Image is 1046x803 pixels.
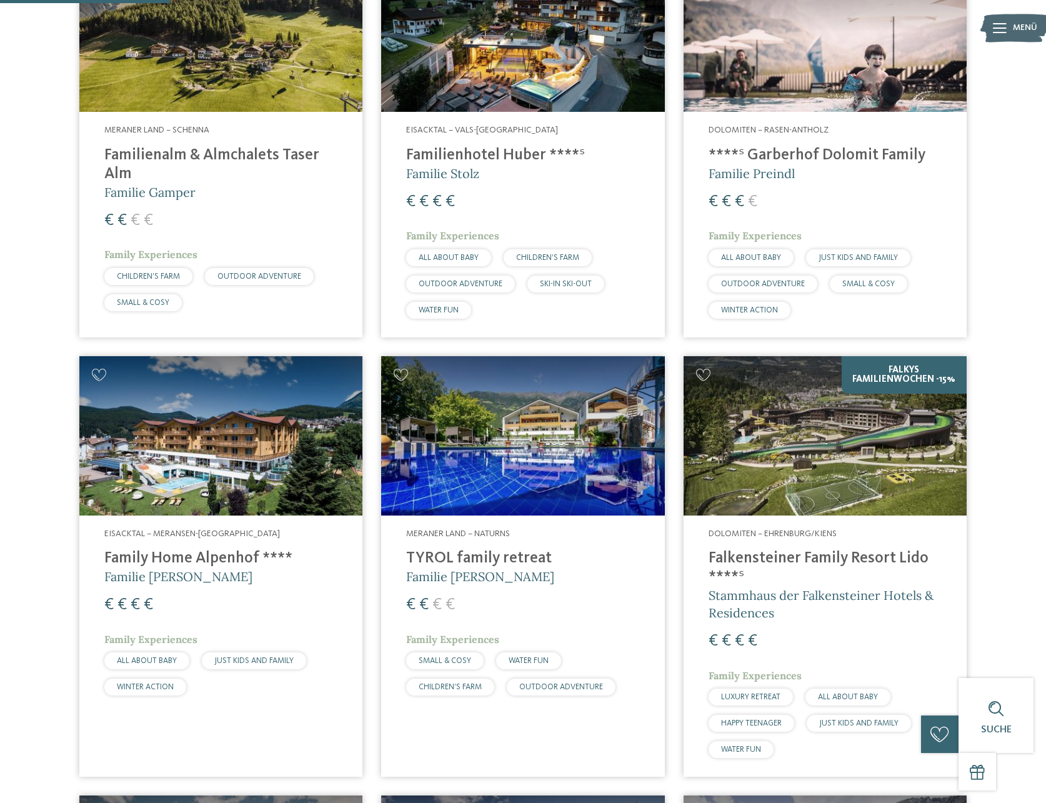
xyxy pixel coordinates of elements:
span: CHILDREN’S FARM [516,254,579,262]
span: WINTER ACTION [721,306,778,314]
span: SMALL & COSY [419,657,471,665]
span: OUTDOOR ADVENTURE [217,272,301,281]
span: Meraner Land – Schenna [104,126,209,134]
h4: Familienalm & Almchalets Taser Alm [104,146,337,184]
span: ALL ABOUT BABY [419,254,479,262]
span: € [722,194,731,210]
span: € [104,597,114,613]
span: Familie Stolz [406,166,479,181]
a: Familienhotels gesucht? Hier findet ihr die besten! Meraner Land – Naturns TYROL family retreat F... [381,356,664,777]
span: Meraner Land – Naturns [406,529,510,538]
span: € [748,194,757,210]
span: Familie Gamper [104,184,196,200]
span: JUST KIDS AND FAMILY [214,657,294,665]
a: Familienhotels gesucht? Hier findet ihr die besten! Falkys Familienwochen -15% Dolomiten – Ehrenb... [684,356,967,777]
span: € [406,597,416,613]
span: € [722,633,731,649]
span: Dolomiten – Ehrenburg/Kiens [709,529,837,538]
img: Familienhotels gesucht? Hier findet ihr die besten! [684,356,967,516]
span: WATER FUN [721,746,761,754]
h4: Falkensteiner Family Resort Lido ****ˢ [709,549,942,587]
span: JUST KIDS AND FAMILY [819,719,899,727]
span: € [144,212,153,229]
span: Family Experiences [104,633,197,646]
img: Family Home Alpenhof **** [79,356,362,516]
span: Suche [981,725,1012,735]
span: CHILDREN’S FARM [117,272,180,281]
span: Eisacktal – Meransen-[GEOGRAPHIC_DATA] [104,529,280,538]
span: Family Experiences [104,248,197,261]
span: € [131,597,140,613]
span: € [144,597,153,613]
span: € [419,194,429,210]
span: € [735,194,744,210]
span: Family Experiences [709,229,802,242]
span: SKI-IN SKI-OUT [540,280,592,288]
h4: Family Home Alpenhof **** [104,549,337,568]
span: € [709,194,718,210]
span: WATER FUN [509,657,549,665]
span: WATER FUN [419,306,459,314]
span: € [406,194,416,210]
span: Family Experiences [709,669,802,682]
span: ALL ABOUT BABY [818,693,878,701]
span: JUST KIDS AND FAMILY [819,254,898,262]
span: SMALL & COSY [842,280,895,288]
span: € [709,633,718,649]
span: € [104,212,114,229]
span: Family Experiences [406,229,499,242]
span: Family Experiences [406,633,499,646]
span: ALL ABOUT BABY [117,657,177,665]
span: HAPPY TEENAGER [721,719,782,727]
span: € [748,633,757,649]
span: Familie [PERSON_NAME] [406,569,554,584]
span: OUTDOOR ADVENTURE [419,280,502,288]
span: ALL ABOUT BABY [721,254,781,262]
a: Familienhotels gesucht? Hier findet ihr die besten! Eisacktal – Meransen-[GEOGRAPHIC_DATA] Family... [79,356,362,777]
span: Stammhaus der Falkensteiner Hotels & Residences [709,587,934,621]
span: € [432,194,442,210]
img: Familien Wellness Residence Tyrol **** [381,356,664,516]
span: Familie Preindl [709,166,795,181]
h4: TYROL family retreat [406,549,639,568]
span: Familie [PERSON_NAME] [104,569,252,584]
span: OUTDOOR ADVENTURE [721,280,805,288]
span: LUXURY RETREAT [721,693,780,701]
h4: ****ˢ Garberhof Dolomit Family [709,146,942,165]
span: € [735,633,744,649]
span: Eisacktal – Vals-[GEOGRAPHIC_DATA] [406,126,558,134]
span: € [446,597,455,613]
span: € [446,194,455,210]
span: WINTER ACTION [117,683,174,691]
h4: Familienhotel Huber ****ˢ [406,146,639,165]
span: € [117,597,127,613]
span: € [131,212,140,229]
span: OUTDOOR ADVENTURE [519,683,603,691]
span: SMALL & COSY [117,299,169,307]
span: € [419,597,429,613]
span: € [432,597,442,613]
span: € [117,212,127,229]
span: Dolomiten – Rasen-Antholz [709,126,829,134]
span: CHILDREN’S FARM [419,683,482,691]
